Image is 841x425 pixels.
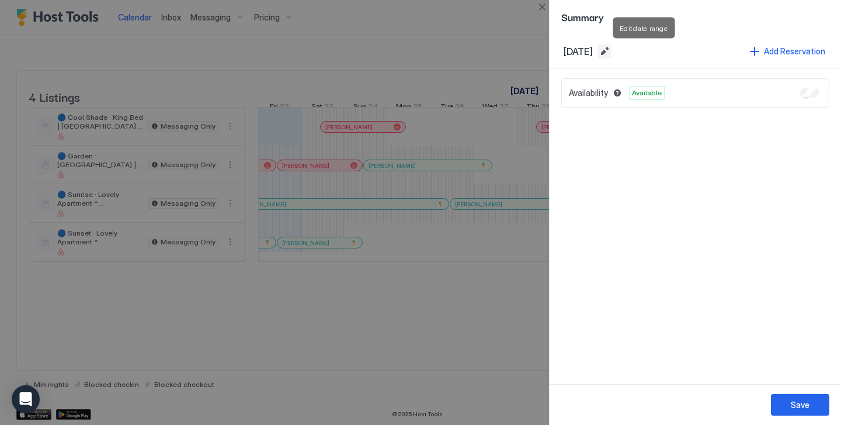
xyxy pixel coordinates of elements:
[632,88,662,98] span: Available
[564,46,593,57] span: [DATE]
[561,9,829,24] span: Summary
[610,86,624,100] button: Blocked dates override all pricing rules and remain unavailable until manually unblocked
[620,24,668,33] span: Edit date range
[597,44,611,58] button: Edit date range
[791,399,809,411] div: Save
[771,394,829,416] button: Save
[12,385,40,413] div: Open Intercom Messenger
[569,88,608,98] span: Availability
[764,45,825,57] div: Add Reservation
[748,43,827,59] button: Add Reservation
